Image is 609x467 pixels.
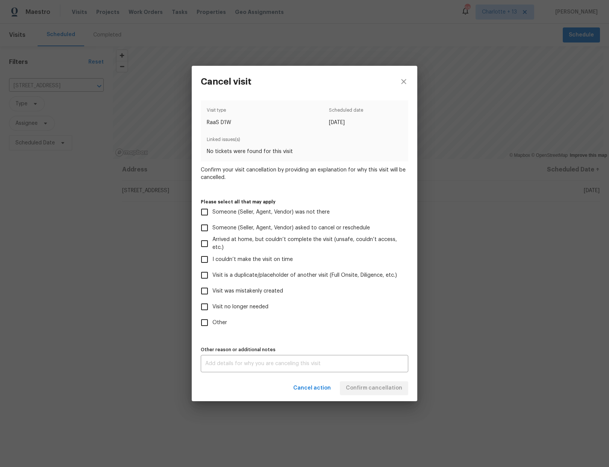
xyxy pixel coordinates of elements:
span: Visit was mistakenly created [212,287,283,295]
span: Linked issues(s) [207,136,402,148]
span: Cancel action [293,384,331,393]
label: Please select all that may apply [201,200,408,204]
label: Other reason or additional notes [201,347,408,352]
span: I couldn’t make the visit on time [212,256,293,264]
span: Someone (Seller, Agent, Vendor) asked to cancel or reschedule [212,224,370,232]
span: RaaS D1W [207,119,231,126]
span: Visit no longer needed [212,303,268,311]
span: Visit is a duplicate/placeholder of another visit (Full Onsite, Diligence, etc.) [212,271,397,279]
span: Other [212,319,227,327]
button: close [390,66,417,97]
span: Confirm your visit cancellation by providing an explanation for why this visit will be cancelled. [201,166,408,181]
span: Scheduled date [329,106,363,118]
span: Visit type [207,106,231,118]
span: Arrived at home, but couldn’t complete the visit (unsafe, couldn’t access, etc.) [212,236,402,252]
h3: Cancel visit [201,76,251,87]
span: [DATE] [329,119,363,126]
span: No tickets were found for this visit [207,148,402,155]
button: Cancel action [290,381,334,395]
span: Someone (Seller, Agent, Vendor) was not there [212,208,330,216]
